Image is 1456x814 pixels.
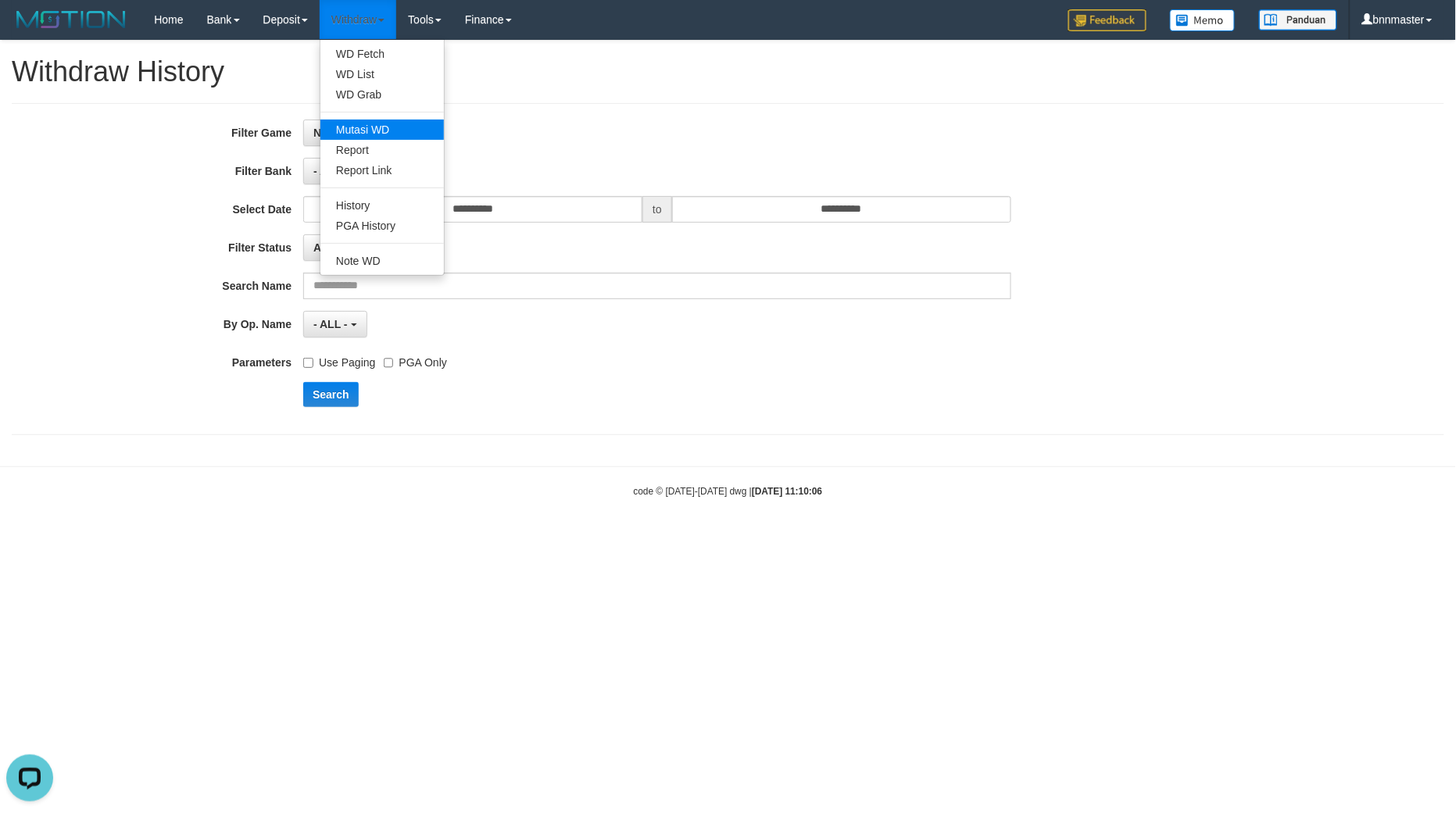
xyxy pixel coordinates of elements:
span: to [642,196,672,223]
button: No item selected [303,120,420,146]
span: APPROVED [313,241,375,254]
h1: Withdraw History [12,56,1444,87]
strong: [DATE] 11:10:06 [752,486,822,497]
a: Note WD [320,251,444,271]
button: Open LiveChat chat widget [6,6,53,53]
a: PGA History [320,216,444,236]
a: Report [320,140,444,160]
button: - ALL - [303,158,367,184]
a: WD Fetch [320,44,444,64]
small: code © [DATE]-[DATE] dwg | [634,486,823,497]
button: - ALL - [303,311,367,337]
span: - ALL - [313,165,348,177]
label: Use Paging [303,349,375,370]
a: WD List [320,64,444,84]
button: APPROVED [303,234,394,261]
input: Use Paging [303,358,313,368]
a: Report Link [320,160,444,180]
img: Button%20Memo.svg [1170,9,1236,31]
button: Search [303,382,359,407]
a: History [320,195,444,216]
label: PGA Only [384,349,447,370]
span: - ALL - [313,318,348,330]
img: panduan.png [1259,9,1337,30]
a: Mutasi WD [320,120,444,140]
span: No item selected [313,127,400,139]
img: Feedback.jpg [1068,9,1147,31]
input: PGA Only [384,358,394,368]
a: WD Grab [320,84,444,105]
img: MOTION_logo.png [12,8,131,31]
